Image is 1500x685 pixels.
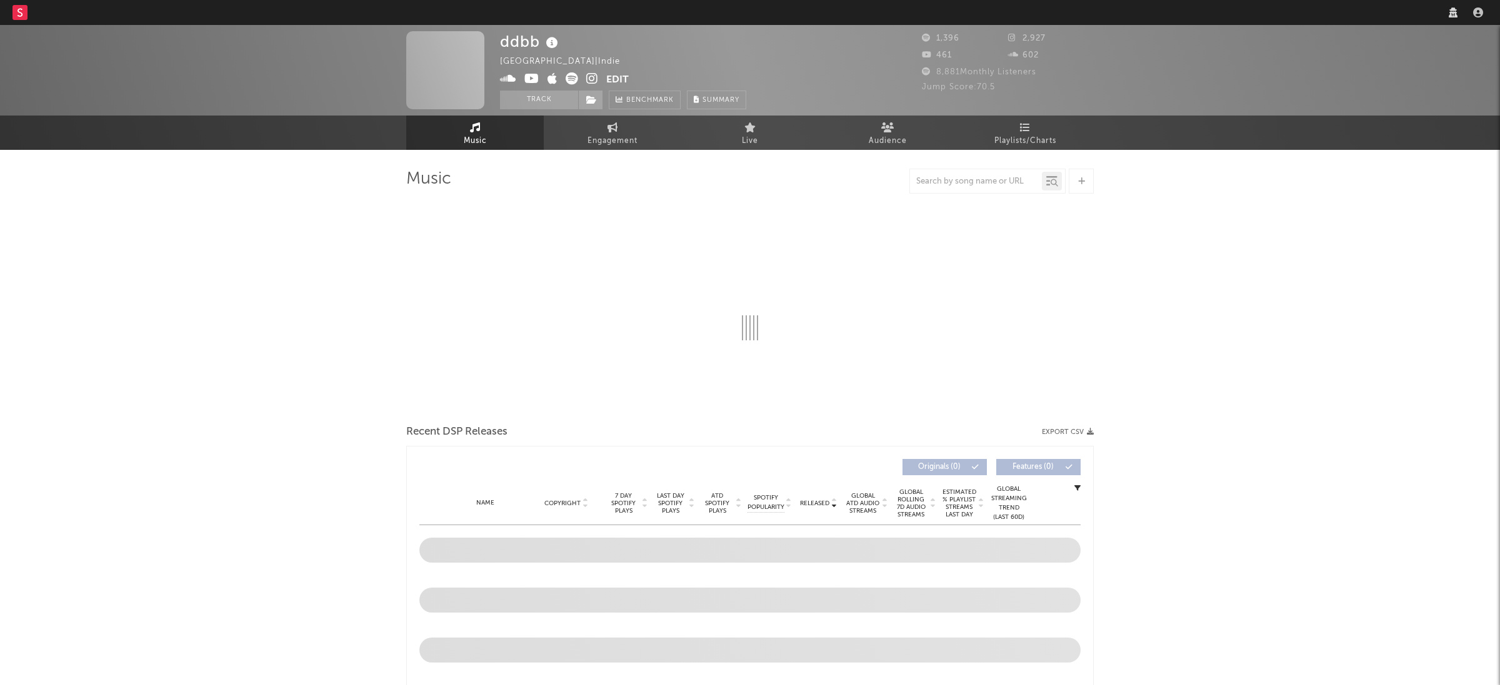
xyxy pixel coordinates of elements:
[701,492,734,515] span: ATD Spotify Plays
[922,68,1036,76] span: 8,881 Monthly Listeners
[609,91,681,109] a: Benchmark
[687,91,746,109] button: Summary
[902,459,987,475] button: Originals(0)
[1008,51,1039,59] span: 602
[1004,463,1062,471] span: Features ( 0 )
[1008,34,1046,42] span: 2,927
[444,498,526,508] div: Name
[910,177,1042,187] input: Search by song name or URL
[544,500,581,507] span: Copyright
[544,116,681,150] a: Engagement
[626,93,674,108] span: Benchmark
[747,493,784,512] span: Spotify Popularity
[1042,428,1094,436] button: Export CSV
[846,492,880,515] span: Global ATD Audio Streams
[406,425,507,440] span: Recent DSP Releases
[942,488,976,518] span: Estimated % Playlist Streams Last Day
[869,134,907,149] span: Audience
[606,72,629,88] button: Edit
[500,91,578,109] button: Track
[922,34,959,42] span: 1,396
[911,463,968,471] span: Originals ( 0 )
[894,488,928,518] span: Global Rolling 7D Audio Streams
[406,116,544,150] a: Music
[819,116,956,150] a: Audience
[681,116,819,150] a: Live
[996,459,1081,475] button: Features(0)
[500,54,634,69] div: [GEOGRAPHIC_DATA] | Indie
[800,500,829,507] span: Released
[742,134,758,149] span: Live
[500,31,561,52] div: ddbb
[922,83,995,91] span: Jump Score: 70.5
[990,485,1027,522] div: Global Streaming Trend (Last 60D)
[464,134,487,149] span: Music
[994,134,1056,149] span: Playlists/Charts
[607,492,640,515] span: 7 Day Spotify Plays
[922,51,952,59] span: 461
[587,134,637,149] span: Engagement
[654,492,687,515] span: Last Day Spotify Plays
[956,116,1094,150] a: Playlists/Charts
[702,97,739,104] span: Summary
